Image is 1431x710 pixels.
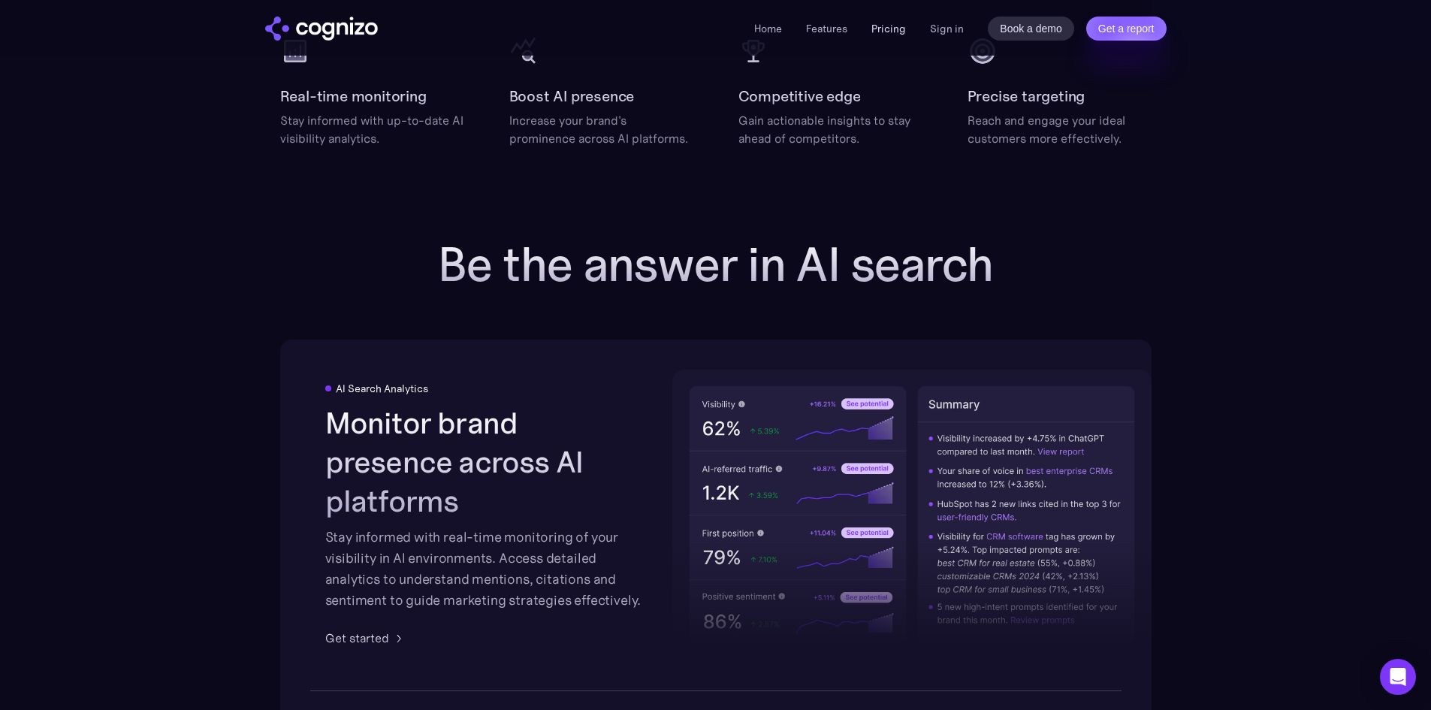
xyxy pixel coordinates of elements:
[415,237,1016,292] h2: Be the answer in AI search
[968,111,1152,147] div: Reach and engage your ideal customers more effectively.
[871,22,906,35] a: Pricing
[1086,17,1167,41] a: Get a report
[988,17,1074,41] a: Book a demo
[280,84,427,108] h2: Real-time monitoring
[280,111,464,147] div: Stay informed with up-to-date AI visibility analytics.
[968,84,1085,108] h2: Precise targeting
[265,17,378,41] img: cognizo logo
[336,382,428,394] div: AI Search Analytics
[806,22,847,35] a: Features
[325,629,389,647] div: Get started
[754,22,782,35] a: Home
[325,403,647,521] h2: Monitor brand presence across AI platforms
[1380,659,1416,695] div: Open Intercom Messenger
[738,111,922,147] div: Gain actionable insights to stay ahead of competitors.
[738,84,861,108] h2: Competitive edge
[509,84,635,108] h2: Boost AI presence
[265,17,378,41] a: home
[509,111,693,147] div: Increase your brand's prominence across AI platforms.
[325,629,407,647] a: Get started
[930,20,964,38] a: Sign in
[325,527,647,611] div: Stay informed with real-time monitoring of your visibility in AI environments. Access detailed an...
[672,370,1152,660] img: AI visibility metrics performance insights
